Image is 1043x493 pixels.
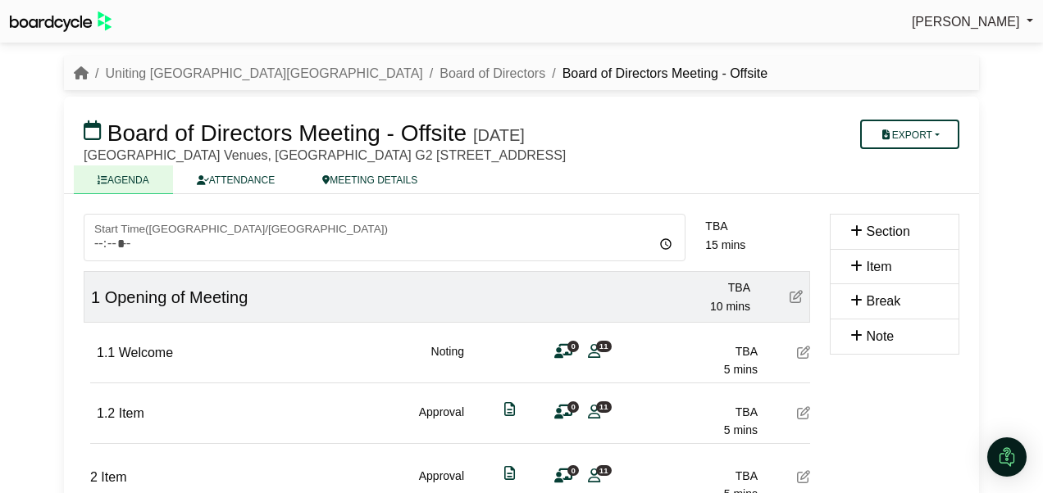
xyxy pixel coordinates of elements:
span: 1.2 [97,406,115,420]
span: 0 [567,341,579,351]
div: TBA [643,342,758,360]
div: TBA [705,217,820,235]
span: [PERSON_NAME] [912,15,1020,29]
span: 2 [90,470,98,484]
span: 5 mins [724,363,758,376]
span: 1 [91,288,100,306]
div: Open Intercom Messenger [987,437,1027,477]
span: 5 mins [724,423,758,436]
span: 0 [567,401,579,412]
button: Export [860,120,959,149]
span: Section [866,224,909,238]
span: Welcome [119,346,173,360]
span: Opening of Meeting [105,288,248,306]
a: MEETING DETAILS [298,165,441,194]
div: TBA [643,467,758,485]
div: Noting [431,342,464,379]
a: AGENDA [74,165,173,194]
span: Item [119,406,144,420]
span: Note [866,329,894,343]
div: [DATE] [473,125,525,145]
a: ATTENDANCE [173,165,298,194]
span: 10 mins [710,300,750,313]
div: Approval [419,403,464,440]
a: Uniting [GEOGRAPHIC_DATA][GEOGRAPHIC_DATA] [105,66,422,80]
span: Break [866,294,900,308]
span: 11 [596,341,612,351]
span: [GEOGRAPHIC_DATA] Venues, [GEOGRAPHIC_DATA] G2 [STREET_ADDRESS] [84,148,566,162]
div: TBA [643,403,758,421]
a: [PERSON_NAME] [912,11,1033,33]
span: 11 [596,401,612,412]
span: 1.1 [97,346,115,360]
span: Item [866,260,891,274]
img: BoardcycleBlackGreen-aaafeed430059cb809a45853b8cf6d952af9d84e6e89e1f1685b34bfd5cb7d64.svg [10,11,112,32]
span: Board of Directors Meeting - Offsite [107,120,467,146]
span: Item [101,470,126,484]
span: 11 [596,465,612,476]
div: TBA [635,278,750,296]
span: 0 [567,465,579,476]
a: Board of Directors [440,66,545,80]
span: 15 mins [705,238,745,251]
li: Board of Directors Meeting - Offsite [545,63,767,84]
nav: breadcrumb [74,63,767,84]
